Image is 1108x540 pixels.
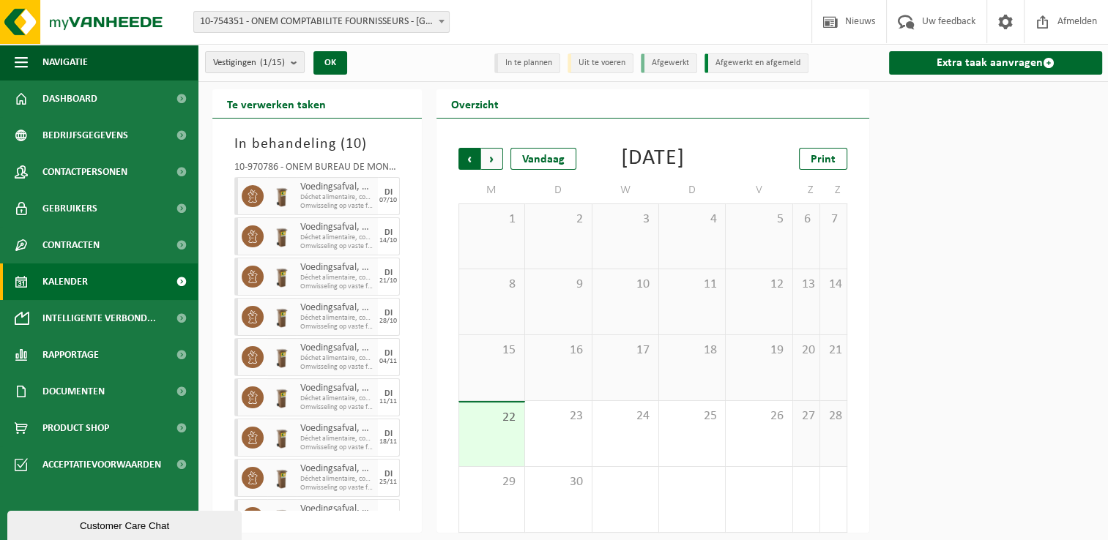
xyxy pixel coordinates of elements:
[271,306,293,328] img: WB-0140-HPE-BN-01
[271,467,293,489] img: WB-0140-HPE-BN-01
[621,148,685,170] div: [DATE]
[42,117,128,154] span: Bedrijfsgegevens
[384,349,393,358] div: DI
[532,408,584,424] span: 23
[42,263,88,300] span: Kalender
[271,427,293,449] img: WB-0140-HPE-BN-01
[300,475,374,484] span: Déchet alimentaire, contenant des produits d'origine animale
[532,474,584,490] span: 30
[379,479,397,486] div: 25/11
[42,446,161,483] span: Acceptatievoorwaarden
[271,185,293,207] img: WB-0140-HPE-BN-01
[300,423,374,435] span: Voedingsafval, bevat producten van dierlijke oorsprong, onverpakt, categorie 3
[384,510,393,519] div: DI
[800,211,812,228] span: 6
[384,228,393,237] div: DI
[300,262,374,274] span: Voedingsafval, bevat producten van dierlijke oorsprong, onverpakt, categorie 3
[300,435,374,443] span: Déchet alimentaire, contenant des produits d'origine animale
[458,177,525,203] td: M
[704,53,808,73] li: Afgewerkt en afgemeld
[300,503,374,515] span: Voedingsafval, bevat producten van dierlijke oorsprong, onverpakt, categorie 3
[271,386,293,408] img: WB-0140-HPE-BN-01
[300,274,374,282] span: Déchet alimentaire, contenant des produits d'origine animale
[384,309,393,318] div: DI
[234,133,400,155] h3: In behandeling ( )
[379,318,397,325] div: 28/10
[300,314,374,323] span: Déchet alimentaire, contenant des produits d'origine animale
[494,53,560,73] li: In te plannen
[300,342,374,354] span: Voedingsafval, bevat producten van dierlijke oorsprong, onverpakt, categorie 3
[820,177,847,203] td: Z
[346,137,362,151] span: 10
[600,277,651,293] span: 10
[300,443,374,452] span: Omwisseling op vaste frequentie (incl. verwerking)
[600,408,651,424] span: 24
[300,394,374,403] span: Déchet alimentaire, contenant des produits d'origine animale
[600,342,651,359] span: 17
[384,269,393,277] div: DI
[42,300,156,337] span: Intelligente verbond...
[313,51,347,75] button: OK
[828,408,839,424] span: 28
[300,233,374,242] span: Déchet alimentaire, contenant des produits d'origine animale
[466,342,517,359] span: 15
[42,373,105,410] span: Documenten
[193,11,450,33] span: 10-754351 - ONEM COMPTABILITE FOURNISSEURS - BRUXELLES
[300,323,374,331] span: Omwisseling op vaste frequentie (incl. verwerking)
[271,225,293,247] img: WB-0140-HPE-BN-01
[300,403,374,412] span: Omwisseling op vaste frequentie (incl. verwerking)
[800,342,812,359] span: 20
[42,190,97,227] span: Gebruikers
[384,430,393,438] div: DI
[828,277,839,293] span: 14
[212,89,341,118] h2: Te verwerken taken
[733,342,784,359] span: 19
[42,80,97,117] span: Dashboard
[42,154,127,190] span: Contactpersonen
[379,197,397,204] div: 07/10
[42,44,88,80] span: Navigatie
[379,237,397,244] div: 14/10
[300,302,374,314] span: Voedingsafval, bevat producten van dierlijke oorsprong, onverpakt, categorie 3
[300,242,374,251] span: Omwisseling op vaste frequentie (incl. verwerking)
[379,277,397,285] div: 21/10
[568,53,633,73] li: Uit te voeren
[271,346,293,368] img: WB-0140-HPE-BN-01
[532,211,584,228] span: 2
[42,227,100,263] span: Contracten
[525,177,592,203] td: D
[458,148,480,170] span: Vorige
[733,408,784,424] span: 26
[194,12,449,32] span: 10-754351 - ONEM COMPTABILITE FOURNISSEURS - BRUXELLES
[666,211,718,228] span: 4
[300,222,374,233] span: Voedingsafval, bevat producten van dierlijke oorsprong, onverpakt, categorie 3
[379,398,397,405] div: 11/11
[436,89,513,118] h2: Overzicht
[811,154,836,165] span: Print
[793,177,820,203] td: Z
[532,277,584,293] span: 9
[384,470,393,479] div: DI
[300,383,374,394] span: Voedingsafval, bevat producten van dierlijke oorsprong, onverpakt, categorie 3
[300,202,374,211] span: Omwisseling op vaste frequentie (incl. verwerking)
[300,181,374,193] span: Voedingsafval, bevat producten van dierlijke oorsprong, onverpakt, categorie 3
[7,508,245,540] iframe: chat widget
[271,507,293,529] img: WB-0140-HPE-BN-01
[300,484,374,492] span: Omwisseling op vaste frequentie (incl. verwerking)
[592,177,659,203] td: W
[800,277,812,293] span: 13
[889,51,1102,75] a: Extra taak aanvragen
[300,363,374,372] span: Omwisseling op vaste frequentie (incl. verwerking)
[600,211,651,228] span: 3
[466,277,517,293] span: 8
[828,342,839,359] span: 21
[300,282,374,291] span: Omwisseling op vaste frequentie (incl. verwerking)
[466,211,517,228] span: 1
[42,337,99,373] span: Rapportage
[800,408,812,424] span: 27
[666,342,718,359] span: 18
[733,277,784,293] span: 12
[666,277,718,293] span: 11
[379,358,397,365] div: 04/11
